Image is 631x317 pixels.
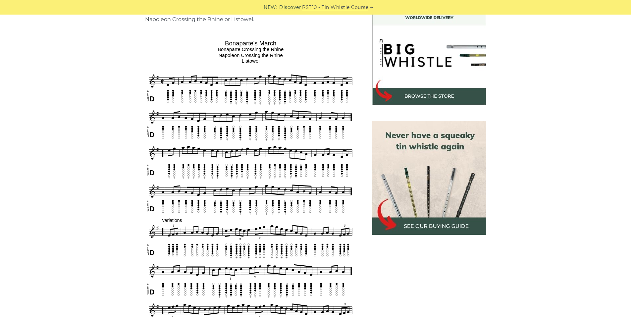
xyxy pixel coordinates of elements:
[372,121,486,235] img: tin whistle buying guide
[279,4,301,11] span: Discover
[264,4,277,11] span: NEW:
[302,4,368,11] a: PST10 - Tin Whistle Course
